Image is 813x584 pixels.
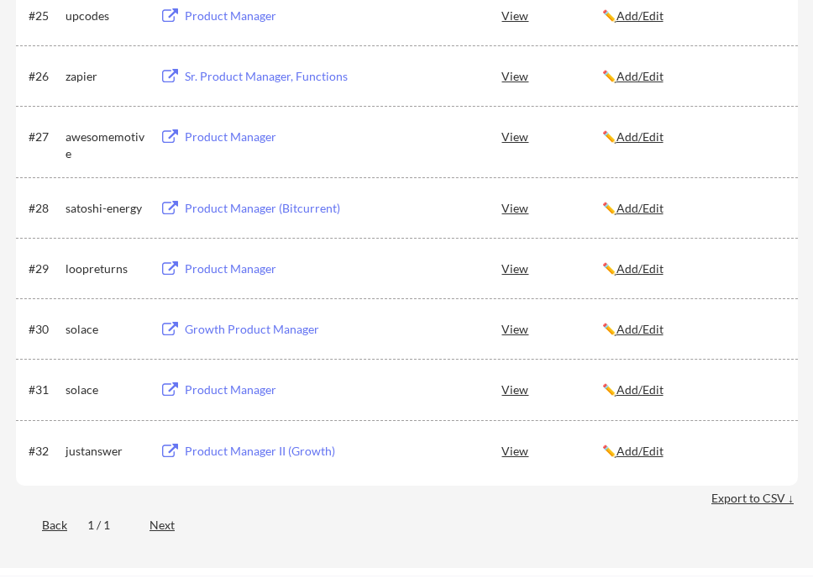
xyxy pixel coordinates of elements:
div: #31 [29,381,60,398]
div: View [501,253,601,283]
div: Back [16,517,67,534]
div: ✏️ [602,68,783,85]
div: #26 [29,68,60,85]
div: zapier [66,68,144,85]
div: #27 [29,129,60,145]
div: #32 [29,443,60,460]
div: Product Manager (Bitcurrent) [185,200,393,217]
div: #30 [29,321,60,338]
div: satoshi-energy [66,200,144,217]
div: View [501,61,601,91]
div: View [501,121,601,151]
div: loopreturns [66,260,144,277]
div: Growth Product Manager [185,321,393,338]
u: Add/Edit [616,8,664,23]
div: View [501,435,601,466]
div: ✏️ [602,321,783,338]
u: Add/Edit [616,382,664,397]
div: Product Manager [185,8,393,24]
div: View [501,192,601,223]
div: ✏️ [602,381,783,398]
div: Sr. Product Manager, Functions [185,68,393,85]
div: Product Manager [185,260,393,277]
u: Add/Edit [616,129,664,144]
div: ✏️ [602,260,783,277]
div: solace [66,321,144,338]
u: Add/Edit [616,322,664,336]
div: #25 [29,8,60,24]
div: Export to CSV ↓ [711,490,798,507]
u: Add/Edit [616,69,664,83]
div: ✏️ [602,200,783,217]
u: Add/Edit [616,261,664,276]
div: ✏️ [602,8,783,24]
div: Product Manager II (Growth) [185,443,393,460]
div: ✏️ [602,443,783,460]
div: awesomemotive [66,129,144,161]
div: View [501,374,601,404]
div: solace [66,381,144,398]
u: Add/Edit [616,444,664,458]
div: 1 / 1 [87,517,129,534]
div: Next [149,517,194,534]
div: Product Manager [185,129,393,145]
div: upcodes [66,8,144,24]
div: Product Manager [185,381,393,398]
u: Add/Edit [616,201,664,215]
div: justanswer [66,443,144,460]
div: #28 [29,200,60,217]
div: View [501,313,601,344]
div: #29 [29,260,60,277]
div: ✏️ [602,129,783,145]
